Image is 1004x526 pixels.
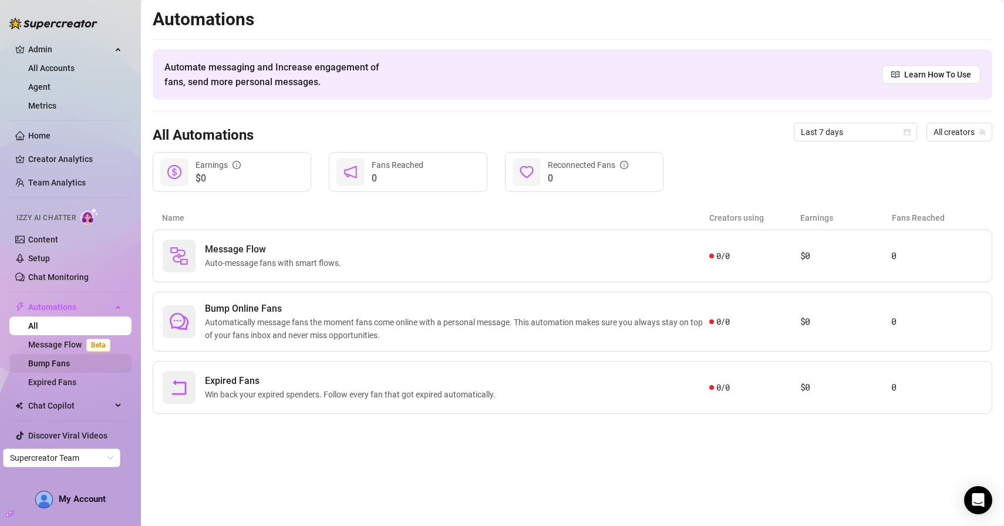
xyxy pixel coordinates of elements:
[882,65,981,84] a: Learn How To Use
[548,171,628,186] span: 0
[28,150,122,168] a: Creator Analytics
[6,510,14,518] span: build
[196,159,241,171] div: Earnings
[205,302,709,316] span: Bump Online Fans
[28,63,75,73] a: All Accounts
[170,247,188,265] img: svg%3e
[716,381,730,394] span: 0 / 0
[170,378,188,397] span: rollback
[205,257,346,269] span: Auto-message fans with smart flows.
[28,254,50,263] a: Setup
[196,171,241,186] span: $0
[162,211,709,224] article: Name
[205,242,346,257] span: Message Flow
[716,315,730,328] span: 0 / 0
[205,374,500,388] span: Expired Fans
[800,380,891,394] article: $0
[10,449,113,467] span: Supercreator Team
[520,165,534,179] span: heart
[36,491,52,508] img: AD_cMMTxCeTpmN1d5MnKJ1j-_uXZCpTKapSSqNGg4PyXtR_tCW7gZXTNmFz2tpVv9LSyNV7ff1CaS4f4q0HLYKULQOwoM5GQR...
[170,312,188,331] span: comment
[28,359,70,368] a: Bump Fans
[904,68,971,81] span: Learn How To Use
[205,388,500,401] span: Win back your expired spenders. Follow every fan that got expired automatically.
[891,315,982,329] article: 0
[28,101,56,110] a: Metrics
[28,235,58,244] a: Content
[205,316,709,342] span: Automatically message fans the moment fans come online with a personal message. This automation m...
[891,380,982,394] article: 0
[16,213,76,224] span: Izzy AI Chatter
[28,396,112,415] span: Chat Copilot
[372,160,423,170] span: Fans Reached
[800,315,891,329] article: $0
[80,208,99,225] img: AI Chatter
[891,249,982,263] article: 0
[164,60,390,89] span: Automate messaging and Increase engagement of fans, send more personal messages.
[28,131,50,140] a: Home
[372,171,423,186] span: 0
[28,298,112,316] span: Automations
[28,321,38,331] a: All
[891,70,899,79] span: read
[15,402,23,410] img: Chat Copilot
[28,340,115,349] a: Message FlowBeta
[934,123,985,141] span: All creators
[59,494,106,504] span: My Account
[800,211,891,224] article: Earnings
[28,40,112,59] span: Admin
[28,82,50,92] a: Agent
[892,211,983,224] article: Fans Reached
[15,45,25,54] span: crown
[904,129,911,136] span: calendar
[548,159,628,171] div: Reconnected Fans
[801,123,910,141] span: Last 7 days
[167,165,181,179] span: dollar
[9,18,97,29] img: logo-BBDzfeDw.svg
[800,249,891,263] article: $0
[709,211,800,224] article: Creators using
[15,302,25,312] span: thunderbolt
[620,161,628,169] span: info-circle
[28,178,86,187] a: Team Analytics
[28,431,107,440] a: Discover Viral Videos
[28,272,89,282] a: Chat Monitoring
[86,339,110,352] span: Beta
[233,161,241,169] span: info-circle
[964,486,992,514] div: Open Intercom Messenger
[153,126,254,145] h3: All Automations
[979,129,986,136] span: team
[716,249,730,262] span: 0 / 0
[28,377,76,387] a: Expired Fans
[343,165,358,179] span: notification
[153,8,992,31] h2: Automations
